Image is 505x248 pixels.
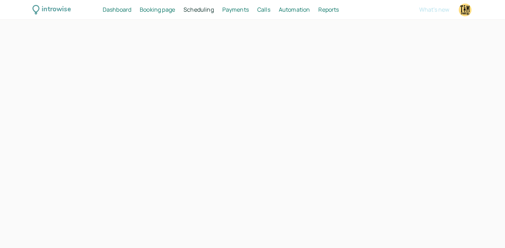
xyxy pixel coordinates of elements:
div: introwise [42,4,71,15]
span: Booking page [140,6,175,13]
a: Reports [318,5,339,14]
span: Calls [257,6,270,13]
span: Scheduling [184,6,214,13]
a: Payments [222,5,249,14]
a: Dashboard [103,5,131,14]
span: Automation [279,6,310,13]
a: Automation [279,5,310,14]
a: introwise [32,4,71,15]
a: Calls [257,5,270,14]
a: Scheduling [184,5,214,14]
span: Payments [222,6,249,13]
a: Booking page [140,5,175,14]
span: What's new [419,6,449,13]
span: Dashboard [103,6,131,13]
a: Account [458,2,473,17]
span: Reports [318,6,339,13]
